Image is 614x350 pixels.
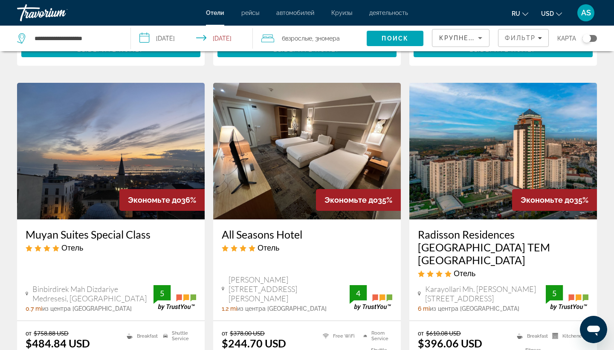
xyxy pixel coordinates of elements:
div: 4 star Hotel [26,243,196,252]
button: Выберите номер [21,42,200,57]
span: 0.7 mi [26,305,42,312]
img: All Seasons Hotel [213,83,401,219]
span: из центра [GEOGRAPHIC_DATA] [430,305,519,312]
ins: $244.70 USD [222,337,286,350]
span: Экономьте до [324,195,378,204]
a: деятельность [369,9,408,16]
div: 5 [153,288,171,298]
a: Выберите номер [217,44,397,53]
a: автомобилей [276,9,314,16]
span: Отель [61,243,83,252]
span: из центра [GEOGRAPHIC_DATA] [237,305,327,312]
input: Search hotel destination [34,32,118,45]
span: , 3 [312,32,340,44]
span: Экономьте до [128,195,181,204]
div: 4 star Hotel [418,268,588,278]
a: Круизы [331,9,352,16]
button: Toggle map [576,35,597,42]
span: Экономьте до [521,195,574,204]
span: Отель [454,268,475,278]
button: Search [367,31,423,46]
button: Выберите номер [414,42,593,57]
span: номера [318,35,340,42]
img: TrustYou guest rating badge [546,285,588,310]
span: Karayollari Mh. [PERSON_NAME][STREET_ADDRESS] [425,284,546,303]
span: AS [581,9,591,17]
div: 4 star Hotel [222,243,392,252]
a: Radisson Residences [GEOGRAPHIC_DATA] TEM [GEOGRAPHIC_DATA] [418,228,588,266]
span: 6 [282,32,312,44]
mat-select: Sort by [439,33,482,43]
ins: $396.06 USD [418,337,482,350]
span: от [26,330,32,337]
button: Change currency [541,7,562,20]
span: Поиск [382,35,408,42]
div: 4 [350,288,367,298]
img: TrustYou guest rating badge [153,285,196,310]
li: Shuttle Service [159,330,196,342]
span: карта [557,32,576,44]
button: Выберите номер [217,42,397,57]
li: Room Service [359,330,392,342]
img: TrustYou guest rating badge [350,285,392,310]
a: Muyan Suites Special Class [26,228,196,241]
li: Breakfast [513,330,548,342]
span: Фильтр [505,35,536,41]
a: All Seasons Hotel [222,228,392,241]
div: 36% [119,189,205,211]
div: 5 [546,288,563,298]
ins: $484.84 USD [26,337,90,350]
a: рейсы [241,9,259,16]
span: USD [541,10,554,17]
button: Select check in and out date [131,26,253,51]
li: Kitchenette [548,330,588,342]
span: из центра [GEOGRAPHIC_DATA] [42,305,132,312]
span: Отель [258,243,279,252]
span: Binbirdirek Mah Dizdariye Medresesi, [GEOGRAPHIC_DATA] [32,284,153,303]
span: 6 mi [418,305,430,312]
span: Взрослые [285,35,312,42]
button: Filters [498,29,549,47]
del: $610.08 USD [426,330,461,337]
span: от [222,330,228,337]
button: User Menu [575,4,597,22]
iframe: Кнопка запуска окна обмена сообщениями [580,316,607,343]
button: Change language [512,7,528,20]
span: от [418,330,424,337]
span: ru [512,10,520,17]
span: 1.2 mi [222,305,237,312]
a: Выберите номер [414,44,593,53]
a: Travorium [17,2,102,24]
a: Выберите номер [21,44,200,53]
div: 35% [512,189,597,211]
div: 35% [316,189,401,211]
span: [PERSON_NAME][STREET_ADDRESS][PERSON_NAME] [229,275,350,303]
li: Breakfast [122,330,159,342]
img: Muyan Suites Special Class [17,83,205,219]
span: Крупнейшие сбережения [439,35,543,41]
button: Travelers: 6 adults, 0 children [253,26,367,51]
del: $758.88 USD [34,330,69,337]
a: Отели [206,9,224,16]
img: Radisson Residences Avrupa TEM Istanbul [409,83,597,219]
del: $378.00 USD [230,330,265,337]
li: Free WiFi [319,330,359,342]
